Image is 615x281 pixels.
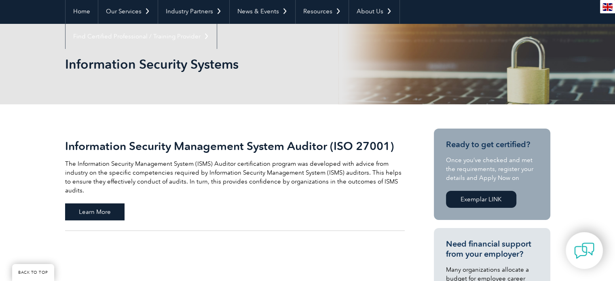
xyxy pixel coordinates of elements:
span: Learn More [65,203,125,220]
h2: Information Security Management System Auditor (ISO 27001) [65,139,405,152]
img: contact-chat.png [574,241,594,261]
p: The Information Security Management System (ISMS) Auditor certification program was developed wit... [65,159,405,195]
a: Find Certified Professional / Training Provider [66,24,217,49]
h3: Need financial support from your employer? [446,239,538,259]
h1: Information Security Systems [65,56,376,72]
h3: Ready to get certified? [446,139,538,150]
p: Once you’ve checked and met the requirements, register your details and Apply Now on [446,156,538,182]
a: Exemplar LINK [446,191,516,208]
a: Information Security Management System Auditor (ISO 27001) The Information Security Management Sy... [65,129,405,231]
img: en [602,3,613,11]
a: BACK TO TOP [12,264,54,281]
